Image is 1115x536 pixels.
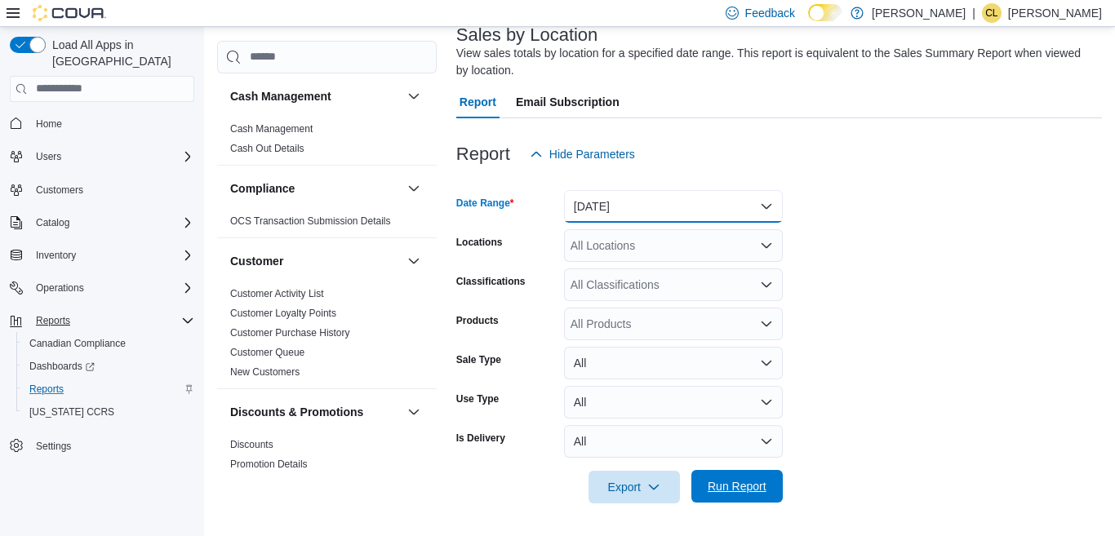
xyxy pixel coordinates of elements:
[3,244,201,267] button: Inventory
[456,432,505,445] label: Is Delivery
[16,332,201,355] button: Canadian Compliance
[708,478,766,494] span: Run Report
[230,143,304,154] a: Cash Out Details
[23,357,101,376] a: Dashboards
[872,3,966,23] p: [PERSON_NAME]
[29,113,194,134] span: Home
[217,211,437,237] div: Compliance
[456,144,510,164] h3: Report
[36,281,84,295] span: Operations
[29,278,91,298] button: Operations
[523,138,642,171] button: Hide Parameters
[564,386,783,419] button: All
[23,357,194,376] span: Dashboards
[564,347,783,379] button: All
[16,378,201,401] button: Reports
[230,458,308,470] a: Promotion Details
[29,405,114,419] span: [US_STATE] CCRS
[3,178,201,202] button: Customers
[230,327,350,339] a: Customer Purchase History
[23,379,70,399] a: Reports
[29,114,69,134] a: Home
[29,213,194,233] span: Catalog
[745,5,795,21] span: Feedback
[29,147,194,166] span: Users
[230,438,273,451] span: Discounts
[230,307,336,320] span: Customer Loyalty Points
[29,147,68,166] button: Users
[230,326,350,339] span: Customer Purchase History
[33,5,106,21] img: Cova
[217,119,437,165] div: Cash Management
[29,180,90,200] a: Customers
[29,246,194,265] span: Inventory
[3,433,201,457] button: Settings
[36,184,83,197] span: Customers
[404,86,424,106] button: Cash Management
[36,216,69,229] span: Catalog
[230,347,304,358] a: Customer Queue
[404,179,424,198] button: Compliance
[404,251,424,271] button: Customer
[230,180,295,197] h3: Compliance
[23,334,194,353] span: Canadian Compliance
[516,86,620,118] span: Email Subscription
[808,4,842,21] input: Dark Mode
[3,277,201,299] button: Operations
[46,37,194,69] span: Load All Apps in [GEOGRAPHIC_DATA]
[3,145,201,168] button: Users
[230,365,300,379] span: New Customers
[230,88,401,104] button: Cash Management
[29,360,95,373] span: Dashboards
[16,355,201,378] a: Dashboards
[36,249,76,262] span: Inventory
[456,314,499,327] label: Products
[29,213,76,233] button: Catalog
[23,379,194,399] span: Reports
[230,123,313,135] a: Cash Management
[456,45,1094,79] div: View sales totals by location for a specified date range. This report is equivalent to the Sales ...
[230,346,304,359] span: Customer Queue
[456,236,503,249] label: Locations
[456,25,598,45] h3: Sales by Location
[982,3,1002,23] div: Carissa Lavalle
[230,253,283,269] h3: Customer
[36,150,61,163] span: Users
[23,402,121,422] a: [US_STATE] CCRS
[217,435,437,500] div: Discounts & Promotions
[230,308,336,319] a: Customer Loyalty Points
[760,317,773,330] button: Open list of options
[3,112,201,135] button: Home
[230,439,273,450] a: Discounts
[460,86,496,118] span: Report
[230,142,304,155] span: Cash Out Details
[760,278,773,291] button: Open list of options
[564,425,783,458] button: All
[456,275,526,288] label: Classifications
[456,353,501,366] label: Sale Type
[29,179,194,200] span: Customers
[598,471,670,503] span: Export
[456,197,514,210] label: Date Range
[230,366,300,378] a: New Customers
[36,314,70,327] span: Reports
[3,211,201,234] button: Catalog
[36,117,62,131] span: Home
[36,440,71,453] span: Settings
[230,288,324,299] a: Customer Activity List
[29,436,78,456] a: Settings
[29,311,77,330] button: Reports
[29,337,126,350] span: Canadian Compliance
[16,401,201,423] button: [US_STATE] CCRS
[230,215,391,227] a: OCS Transaction Submission Details
[29,435,194,455] span: Settings
[808,21,809,22] span: Dark Mode
[456,392,499,405] label: Use Type
[29,311,194,330] span: Reports
[230,404,363,420] h3: Discounts & Promotions
[691,470,783,503] button: Run Report
[29,246,82,265] button: Inventory
[230,122,313,135] span: Cash Management
[230,180,401,197] button: Compliance
[29,383,64,396] span: Reports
